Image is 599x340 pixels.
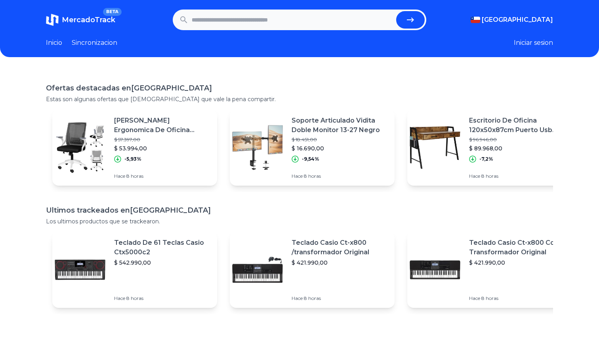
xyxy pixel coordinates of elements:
[103,8,122,16] span: BETA
[469,116,566,135] p: Escritorio De Oficina 120x50x87cm Puerto Usb Bolsillo Gancho
[469,259,566,267] p: $ 421.990,00
[469,136,566,143] p: $ 96.946,00
[114,116,211,135] p: [PERSON_NAME] Ergonomica De Oficina Escritorio Ejecutiva Látex
[469,144,566,152] p: $ 89.968,00
[124,156,141,162] p: -5,93%
[469,295,566,302] p: Hace 8 horas
[407,242,463,298] img: Featured image
[114,295,211,302] p: Hace 8 horas
[407,232,572,308] a: Featured imageTeclado Casio Ct-x800 Con Transformador Original$ 421.990,00Hace 8 horas
[46,13,115,26] a: MercadoTrackBETA
[471,17,480,23] img: Chile
[46,95,553,103] p: Estas son algunas ofertas que [DEMOGRAPHIC_DATA] que vale la pena compartir.
[46,83,553,94] h1: Ofertas destacadas en [GEOGRAPHIC_DATA]
[292,136,388,143] p: $ 18.451,00
[52,109,217,186] a: Featured image[PERSON_NAME] Ergonomica De Oficina Escritorio Ejecutiva Látex$ 57.397,00$ 53.994,0...
[292,238,388,257] p: Teclado Casio Ct-x800 /transformador Original
[292,259,388,267] p: $ 421.990,00
[302,156,319,162] p: -9,54%
[469,238,566,257] p: Teclado Casio Ct-x800 Con Transformador Original
[407,120,463,175] img: Featured image
[114,238,211,257] p: Teclado De 61 Teclas Casio Ctx5000c2
[46,13,59,26] img: MercadoTrack
[114,144,211,152] p: $ 53.994,00
[46,38,62,48] a: Inicio
[469,173,566,179] p: Hace 8 horas
[292,173,388,179] p: Hace 8 horas
[292,144,388,152] p: $ 16.690,00
[230,242,285,298] img: Featured image
[230,109,395,186] a: Featured imageSoporte Articulado Vidita Doble Monitor 13-27 Negro$ 18.451,00$ 16.690,00-9,54%Hace...
[52,120,108,175] img: Featured image
[114,259,211,267] p: $ 542.990,00
[52,232,217,308] a: Featured imageTeclado De 61 Teclas Casio Ctx5000c2$ 542.990,00Hace 8 horas
[292,295,388,302] p: Hace 8 horas
[46,217,553,225] p: Los ultimos productos que se trackearon.
[62,15,115,24] span: MercadoTrack
[46,205,553,216] h1: Ultimos trackeados en [GEOGRAPHIC_DATA]
[114,173,211,179] p: Hace 8 horas
[482,15,553,25] span: [GEOGRAPHIC_DATA]
[407,109,572,186] a: Featured imageEscritorio De Oficina 120x50x87cm Puerto Usb Bolsillo Gancho$ 96.946,00$ 89.968,00-...
[114,136,211,143] p: $ 57.397,00
[72,38,117,48] a: Sincronizacion
[230,120,285,175] img: Featured image
[479,156,493,162] p: -7,2%
[292,116,388,135] p: Soporte Articulado Vidita Doble Monitor 13-27 Negro
[471,15,553,25] button: [GEOGRAPHIC_DATA]
[230,232,395,308] a: Featured imageTeclado Casio Ct-x800 /transformador Original$ 421.990,00Hace 8 horas
[52,242,108,298] img: Featured image
[514,38,553,48] button: Iniciar sesion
